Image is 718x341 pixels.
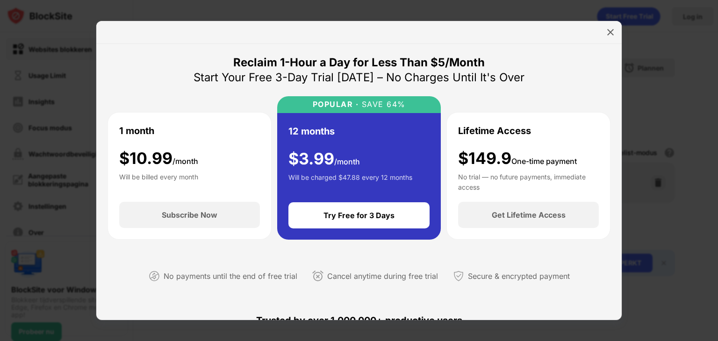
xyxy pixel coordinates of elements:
[492,210,566,220] div: Get Lifetime Access
[468,270,570,283] div: Secure & encrypted payment
[458,124,531,138] div: Lifetime Access
[511,156,577,166] span: One-time payment
[288,172,412,191] div: Will be charged $47.88 every 12 months
[458,172,599,191] div: No trial — no future payments, immediate access
[119,172,198,191] div: Will be billed every month
[194,70,524,85] div: Start Your Free 3-Day Trial [DATE] – No Charges Until It's Over
[453,270,464,282] img: secured-payment
[164,270,297,283] div: No payments until the end of free trial
[149,270,160,282] img: not-paying
[233,55,485,70] div: Reclaim 1-Hour a Day for Less Than $5/Month
[288,124,335,138] div: 12 months
[312,270,323,282] img: cancel-anytime
[162,210,217,220] div: Subscribe Now
[313,100,359,109] div: POPULAR ·
[359,100,406,109] div: SAVE 64%
[458,149,577,168] div: $149.9
[172,156,198,166] span: /month
[119,124,154,138] div: 1 month
[334,157,360,166] span: /month
[288,149,360,169] div: $ 3.99
[119,149,198,168] div: $ 10.99
[327,270,438,283] div: Cancel anytime during free trial
[323,211,395,220] div: Try Free for 3 Days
